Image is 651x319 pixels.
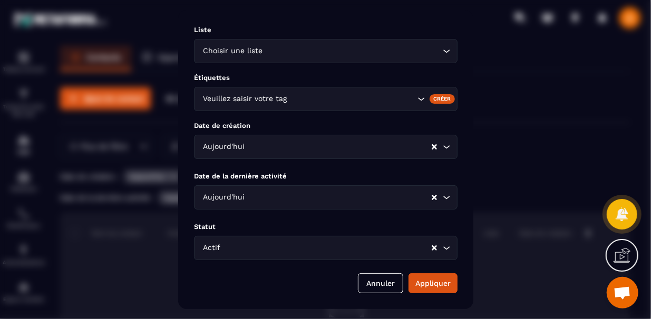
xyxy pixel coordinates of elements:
[194,122,458,129] p: Date de création
[432,244,437,252] button: Clear Selected
[223,242,431,254] input: Search for option
[194,39,458,63] div: Search for option
[194,26,458,34] p: Liste
[194,87,458,111] div: Search for option
[194,236,458,260] div: Search for option
[201,192,247,203] span: Aujourd'hui
[201,45,265,57] span: Choisir une liste
[358,273,403,293] button: Annuler
[201,242,223,254] span: Actif
[194,135,458,159] div: Search for option
[432,194,437,202] button: Clear Selected
[201,93,289,105] span: Veuillez saisir votre tag
[247,192,431,203] input: Search for option
[194,74,458,82] p: Étiquettes
[429,94,455,104] div: Créer
[607,277,638,308] div: Ouvrir le chat
[194,172,458,180] p: Date de la dernière activité
[409,273,458,293] button: Appliquer
[201,141,247,153] span: Aujourd'hui
[432,143,437,151] button: Clear Selected
[194,185,458,210] div: Search for option
[194,223,458,231] p: Statut
[247,141,431,153] input: Search for option
[265,45,440,57] input: Search for option
[289,93,415,105] input: Search for option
